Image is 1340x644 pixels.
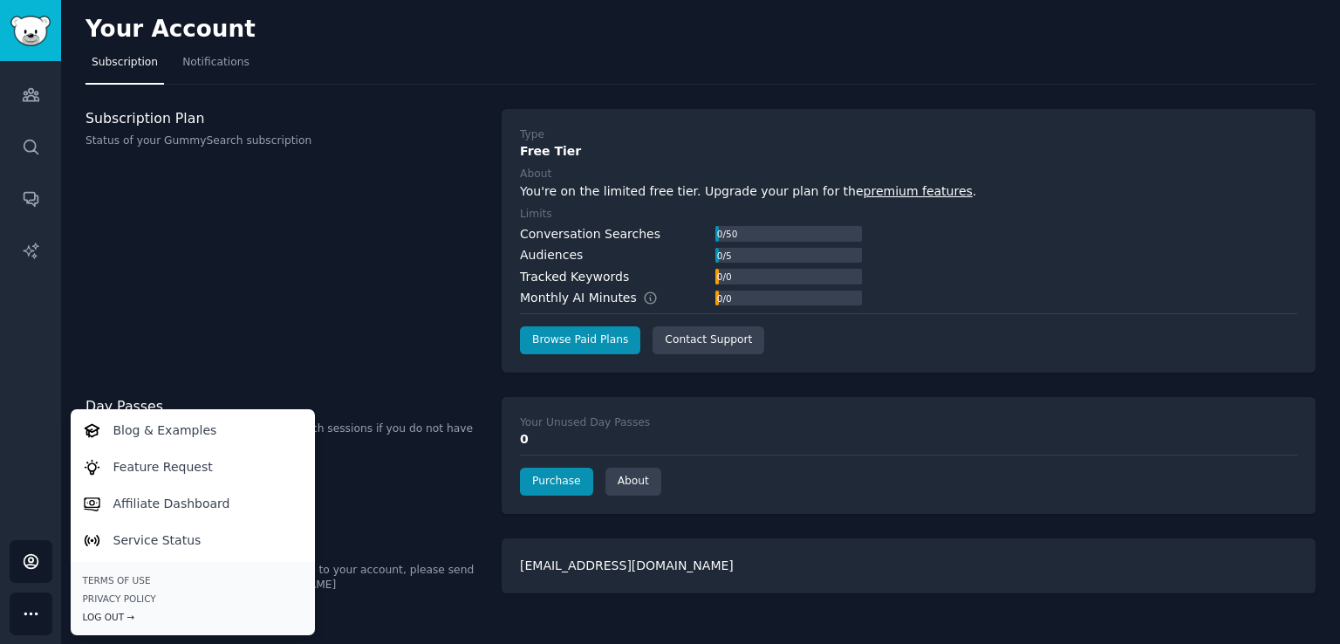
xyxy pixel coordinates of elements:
div: 0 / 50 [715,226,739,242]
h2: Your Account [85,16,256,44]
h3: Subscription Plan [85,109,483,127]
a: Purchase [520,468,593,496]
a: Notifications [176,49,256,85]
span: Subscription [92,55,158,71]
a: Terms of Use [83,574,303,586]
a: Blog & Examples [73,412,311,449]
div: Limits [520,207,552,223]
div: Log Out → [83,611,303,623]
div: [EMAIL_ADDRESS][DOMAIN_NAME] [502,538,1316,593]
div: Type [520,127,544,143]
div: Monthly AI Minutes [520,289,676,307]
p: Affiliate Dashboard [113,495,230,513]
a: Affiliate Dashboard [73,485,311,522]
div: 0 [520,430,1297,449]
div: Your Unused Day Passes [520,415,650,431]
a: Browse Paid Plans [520,326,640,354]
p: Blog & Examples [113,421,217,440]
div: Audiences [520,246,583,264]
div: 0 / 0 [715,269,733,284]
h3: Day Passes [85,397,483,415]
p: Service Status [113,531,202,550]
a: Feature Request [73,449,311,485]
a: Service Status [73,522,311,558]
a: Subscription [85,49,164,85]
div: Tracked Keywords [520,268,629,286]
a: premium features [864,184,973,198]
div: About [520,167,551,182]
div: 0 / 5 [715,248,733,264]
p: Feature Request [113,458,213,476]
span: Notifications [182,55,250,71]
div: You're on the limited free tier. Upgrade your plan for the . [520,182,1297,201]
div: Free Tier [520,142,1297,161]
img: GummySearch logo [10,16,51,46]
a: About [605,468,661,496]
a: Privacy Policy [83,593,303,605]
p: Status of your GummySearch subscription [85,134,483,149]
div: Conversation Searches [520,225,660,243]
div: 0 / 0 [715,291,733,306]
a: Contact Support [653,326,764,354]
